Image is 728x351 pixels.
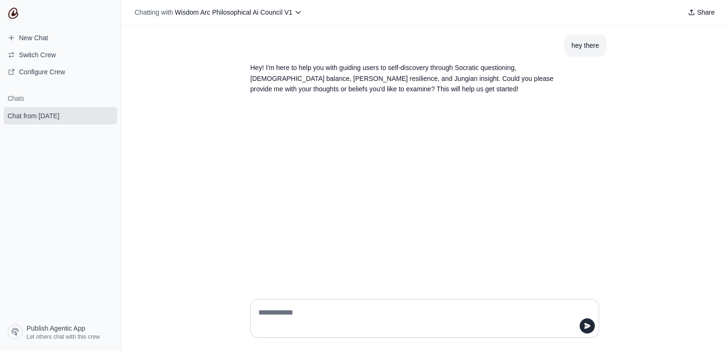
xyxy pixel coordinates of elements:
button: Switch Crew [4,47,117,62]
section: User message [564,35,607,57]
span: Let others chat with this crew [27,333,100,341]
img: CrewAI Logo [8,8,19,19]
span: Chat from [DATE] [8,111,59,121]
span: Switch Crew [19,50,56,60]
span: Share [697,8,715,17]
span: Configure Crew [19,67,65,77]
span: New Chat [19,33,48,43]
a: Chat from [DATE] [4,107,117,124]
p: Hey! I'm here to help you with guiding users to self-discovery through Socratic questioning, [DEM... [250,62,554,95]
a: New Chat [4,30,117,45]
button: Chatting with Wisdom Arc Philosophical Ai Council V1 [131,6,306,19]
div: hey there [572,40,599,51]
span: Publish Agentic App [27,324,85,333]
button: Share [684,6,719,19]
a: Publish Agentic App Let others chat with this crew [4,321,117,343]
span: Chatting with [135,8,173,17]
span: Wisdom Arc Philosophical Ai Council V1 [175,9,292,16]
a: Configure Crew [4,64,117,79]
section: Response [243,57,561,100]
